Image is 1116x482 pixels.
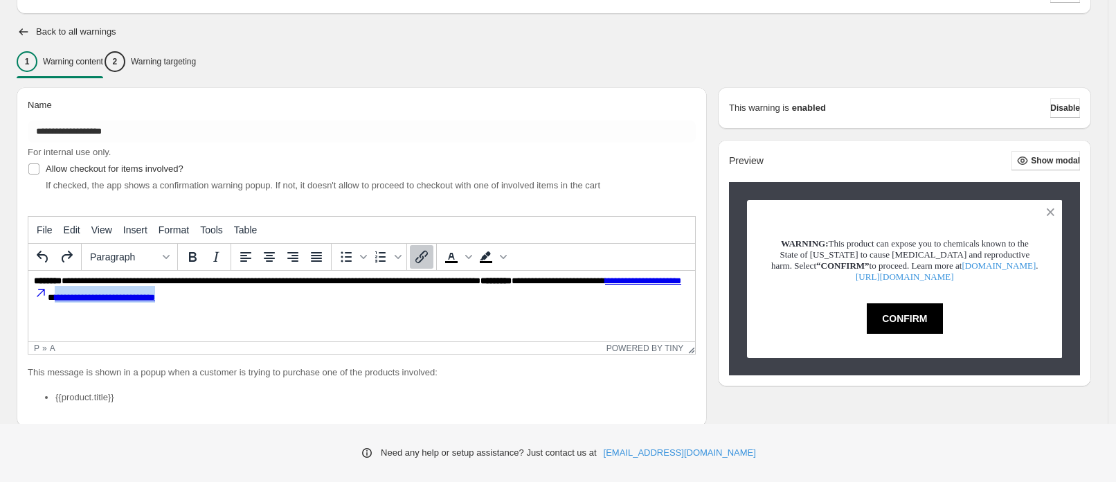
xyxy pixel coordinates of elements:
[43,56,103,67] p: Warning content
[440,245,474,269] div: Text color
[1031,155,1080,166] span: Show modal
[50,343,55,353] div: a
[91,224,112,235] span: View
[28,271,695,341] iframe: Rich Text Area
[31,245,55,269] button: Undo
[159,224,189,235] span: Format
[729,101,789,115] p: This warning is
[1011,151,1080,170] button: Show modal
[606,343,684,353] a: Powered by Tiny
[90,251,158,262] span: Paragraph
[36,26,116,37] h2: Back to all warnings
[369,245,404,269] div: Numbered list
[334,245,369,269] div: Bullet list
[305,245,328,269] button: Justify
[1050,102,1080,114] span: Disable
[105,51,125,72] div: 2
[28,366,696,380] p: This message is shown in a popup when a customer is trying to purchase one of the products involved:
[17,51,37,72] div: 1
[410,245,433,269] button: Insert/edit link
[258,245,281,269] button: Align center
[17,47,103,76] button: 1Warning content
[1050,98,1080,118] button: Disable
[816,260,870,271] strong: “CONFIRM”
[64,224,80,235] span: Edit
[281,245,305,269] button: Align right
[55,391,696,404] li: {{product.title}}
[474,245,509,269] div: Background color
[729,155,764,167] h2: Preview
[856,271,954,282] a: [URL][DOMAIN_NAME]
[604,446,756,460] a: [EMAIL_ADDRESS][DOMAIN_NAME]
[55,245,78,269] button: Redo
[123,224,147,235] span: Insert
[105,47,196,76] button: 2Warning targeting
[131,56,196,67] p: Warning targeting
[37,224,53,235] span: File
[181,245,204,269] button: Bold
[204,245,228,269] button: Italic
[867,303,943,334] button: CONFIRM
[962,260,1036,271] a: [DOMAIN_NAME]
[771,238,1038,283] p: This product can expose you to chemicals known to the State of [US_STATE] to cause [MEDICAL_DATA]...
[28,100,52,110] span: Name
[46,163,183,174] span: Allow checkout for items involved?
[683,342,695,354] div: Resize
[46,180,600,190] span: If checked, the app shows a confirmation warning popup. If not, it doesn't allow to proceed to ch...
[200,224,223,235] span: Tools
[792,101,826,115] strong: enabled
[84,245,174,269] button: Formats
[234,224,257,235] span: Table
[234,245,258,269] button: Align left
[42,343,47,353] div: »
[28,147,111,157] span: For internal use only.
[781,238,829,249] strong: WARNING:
[34,343,39,353] div: p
